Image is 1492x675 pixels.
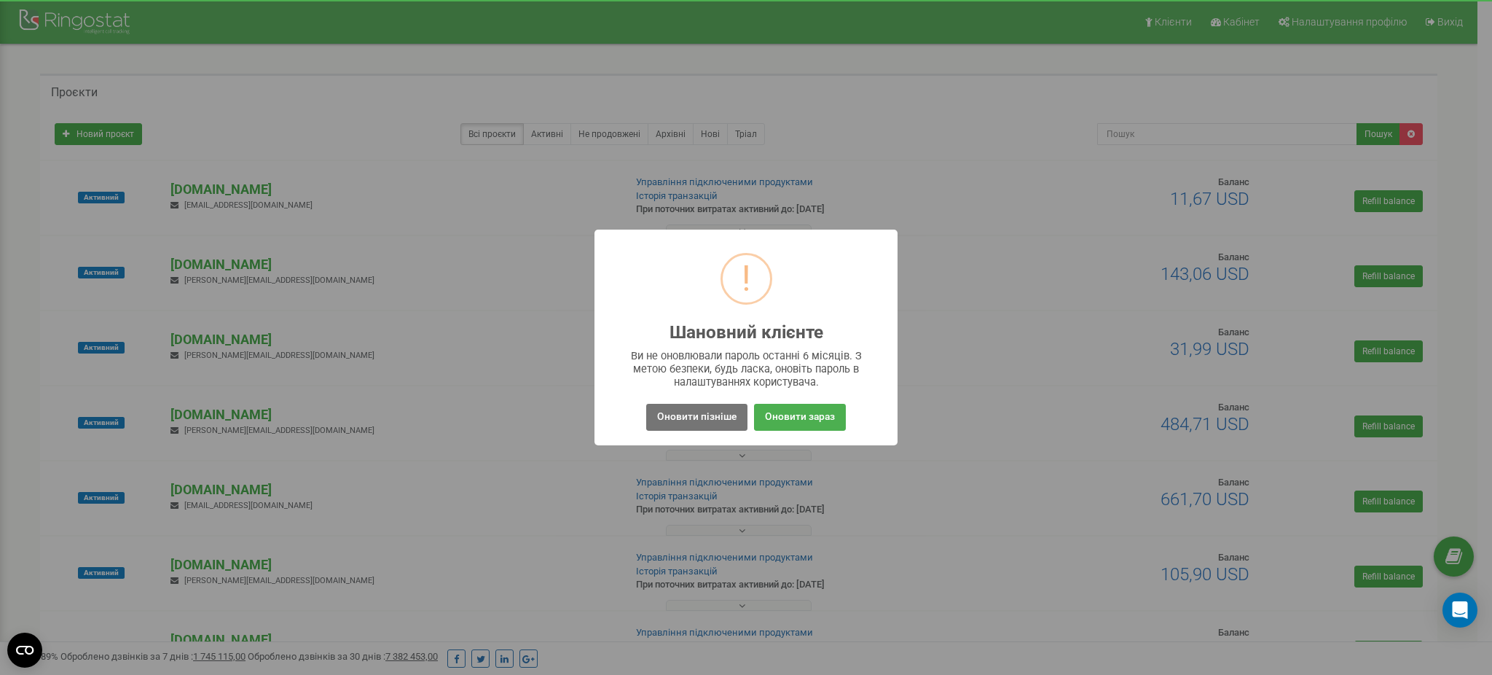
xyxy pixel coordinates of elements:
div: Ви не оновлювали пароль останні 6 місяців. З метою безпеки, будь ласка, оновіть пароль в налаштув... [624,349,869,389]
h2: Шановний клієнте [670,323,823,343]
button: Оновити зараз [754,404,846,431]
button: Оновити пізніше [646,404,747,431]
div: ! [742,255,751,303]
button: Open CMP widget [7,633,42,668]
div: Open Intercom Messenger [1442,593,1477,628]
